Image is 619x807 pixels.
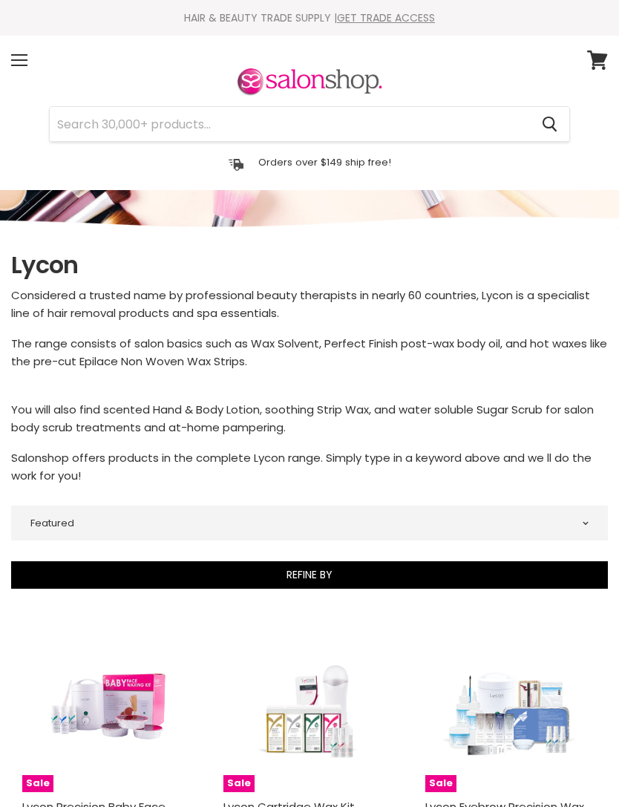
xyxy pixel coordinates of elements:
img: Lycon Precision Baby Face Waxing Kit [51,621,166,792]
p: You will also find scented Hand & Body Lotion, soothing Strip Wax, and water soluble Sugar Scrub ... [11,401,608,437]
h1: Lycon [11,249,608,281]
a: Lycon Cartridge Wax KitSale [223,621,395,792]
span: Sale [22,775,53,792]
a: Lycon Precision Baby Face Waxing KitSale [22,621,194,792]
button: Refine By [11,561,608,588]
input: Search [50,107,530,141]
p: Orders over $149 ship free! [258,156,391,169]
a: GET TRADE ACCESS [337,10,435,25]
form: Product [49,106,570,142]
button: Search [530,107,569,141]
iframe: Gorgias live chat messenger [545,737,604,792]
span: Sale [223,775,255,792]
span: Sale [425,775,456,792]
div: The range consists of salon basics such as Wax Solvent, Perfect Finish post-wax body oil, and hot... [11,287,608,485]
a: Lycon Eyebrow Precision Wax and Tint KitSale [425,621,597,792]
img: Lycon Cartridge Wax Kit [223,621,395,792]
img: Lycon Eyebrow Precision Wax and Tint Kit [425,621,597,792]
p: Considered a trusted name by professional beauty therapists in nearly 60 countries, Lycon is a sp... [11,287,608,323]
